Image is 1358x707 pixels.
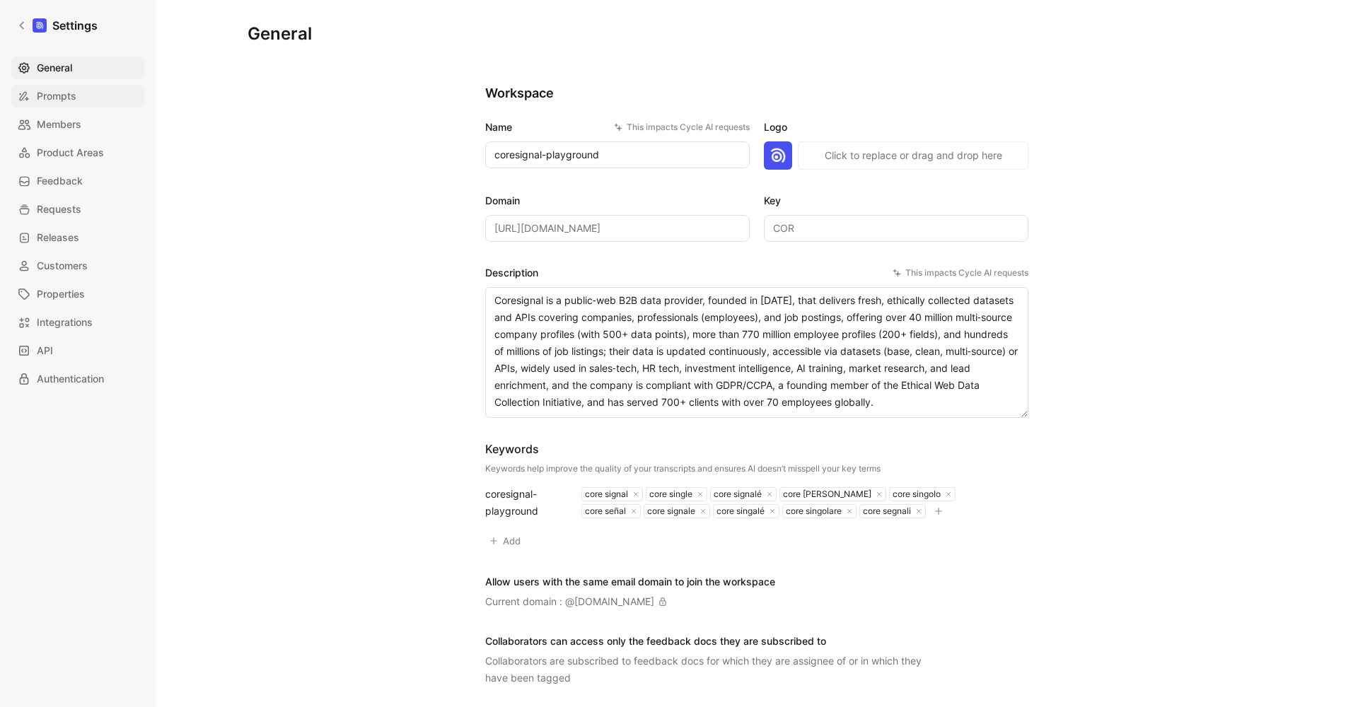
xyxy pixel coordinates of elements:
a: Customers [11,255,144,277]
div: core single [646,489,692,500]
span: Prompts [37,88,76,105]
button: Add [485,531,527,551]
input: Some placeholder [485,215,750,242]
img: logo [764,141,792,170]
h1: Settings [52,17,98,34]
label: Name [485,119,750,136]
a: General [11,57,144,79]
div: Current domain : @ [485,593,667,610]
div: core singalé [714,506,765,517]
div: Collaborators are subscribed to feedback docs for which they are assignee of or in which they hav... [485,653,938,686]
h2: Workspace [485,85,1028,102]
div: Keywords [485,440,881,457]
a: Members [11,113,144,136]
span: Members [37,116,81,133]
span: Releases [37,229,79,246]
div: core segnali [860,506,911,517]
a: Properties [11,283,144,305]
div: core signal [582,489,628,500]
a: Product Areas [11,141,144,164]
div: This impacts Cycle AI requests [614,120,750,134]
a: Requests [11,198,144,221]
h1: General [248,23,312,45]
div: This impacts Cycle AI requests [893,266,1028,280]
span: Customers [37,257,88,274]
div: core signale [644,506,695,517]
span: API [37,342,53,359]
a: Integrations [11,311,144,334]
label: Description [485,264,1028,281]
button: Click to replace or drag and drop here [798,141,1028,170]
div: [DOMAIN_NAME] [574,593,654,610]
div: Allow users with the same email domain to join the workspace [485,573,775,590]
a: Authentication [11,368,144,390]
div: core singolo [890,489,941,500]
span: Feedback [37,173,83,189]
div: coresignal-playground [485,486,564,520]
span: Product Areas [37,144,104,161]
span: General [37,59,72,76]
span: Integrations [37,314,93,331]
div: Keywords help improve the quality of your transcripts and ensures AI doesn’t misspell your key terms [485,463,881,474]
div: Collaborators can access only the feedback docs they are subscribed to [485,633,938,650]
a: Settings [11,11,103,40]
label: Domain [485,192,750,209]
a: Prompts [11,85,144,107]
label: Key [764,192,1028,209]
a: API [11,339,144,362]
div: core señal [582,506,626,517]
span: Authentication [37,370,104,387]
span: Properties [37,286,85,303]
div: core singolare [783,506,842,517]
label: Logo [764,119,1028,136]
span: Requests [37,201,81,218]
a: Feedback [11,170,144,192]
div: core [PERSON_NAME] [780,489,871,500]
div: core signalé [711,489,762,500]
a: Releases [11,226,144,249]
textarea: Coresignal is a public‑web B2B data provider, founded in [DATE], that delivers fresh, ethically c... [485,287,1028,418]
